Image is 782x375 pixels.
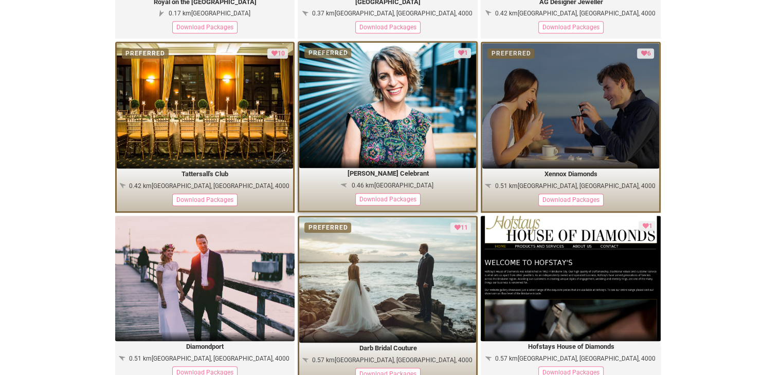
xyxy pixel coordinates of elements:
[518,182,656,190] span: [GEOGRAPHIC_DATA], [GEOGRAPHIC_DATA], 4000
[122,48,169,59] div: PREFERRED
[301,7,310,19] i: 302.77° west-northwest
[518,355,656,362] span: [GEOGRAPHIC_DATA], [GEOGRAPHIC_DATA], 4000
[495,354,656,363] div: 0.57 km
[115,216,295,341] img: header-image-couple-married.jpg
[454,48,471,58] div: Loved by 1 clients or suppliers
[483,179,494,192] i: 289.3° west-northwest
[481,341,661,353] legend: Hofstays House of Diamonds
[495,9,656,18] div: 0.42 km
[483,352,494,364] i: 295.73° west-northwest
[538,21,604,33] div: Download Packages
[312,9,472,18] div: 0.37 km
[339,179,351,191] i: 280.34° west
[639,221,656,231] div: Loved by 1 clients or suppliers
[156,8,168,18] i: 204.87° south-southwest
[267,48,288,59] div: Loved by 10 clients or suppliers
[191,10,250,17] span: [GEOGRAPHIC_DATA]
[495,181,656,191] div: 0.51 km
[487,48,534,59] div: PREFERRED
[482,43,659,168] img: stock1.jpg
[533,23,609,31] a: Download Packages
[335,10,472,17] span: [GEOGRAPHIC_DATA], [GEOGRAPHIC_DATA], 4000
[299,217,476,343] img: darbbridalcouture.jpg
[299,43,476,168] img: PastedGraphic-20.png
[304,48,351,58] div: PREFERRED
[518,10,656,17] span: [GEOGRAPHIC_DATA], [GEOGRAPHIC_DATA], 4000
[312,355,472,365] div: 0.57 km
[350,195,426,203] a: Download Packages
[350,23,426,31] a: Download Packages
[335,357,472,364] span: [GEOGRAPHIC_DATA], [GEOGRAPHIC_DATA], 4000
[167,23,243,31] a: Download Packages
[299,343,476,354] legend: Darb Bridal Couture
[118,180,126,191] i: 308.39° northwest
[152,182,289,190] span: [GEOGRAPHIC_DATA], [GEOGRAPHIC_DATA], 4000
[450,222,471,233] div: Loved by 11 clients or suppliers
[484,8,492,18] i: 311.03° northwest
[168,9,250,18] div: 0.17 km
[481,216,661,341] img: website_screenshot_hofstays_house_of_diamonds.png
[115,341,295,353] legend: Diamondport
[637,48,654,59] div: Loved by 6 clients or suppliers
[482,168,659,180] legend: Xennox Diamonds
[351,181,433,190] div: 0.46 km
[117,168,294,180] legend: Tattersall's Club
[374,182,433,189] span: [GEOGRAPHIC_DATA]
[355,21,421,33] div: Download Packages
[538,194,604,206] div: Download Packages
[299,168,476,180] legend: [PERSON_NAME] Celebrant
[167,195,243,203] a: Download Packages
[355,193,421,205] div: Download Packages
[300,353,311,365] i: 295.73° west-northwest
[117,43,294,168] img: Website_-.jpg
[129,181,289,191] div: 0.42 km
[129,354,289,363] div: 0.51 km
[304,222,351,233] div: PREFERRED
[152,355,289,362] span: [GEOGRAPHIC_DATA], [GEOGRAPHIC_DATA], 4000
[117,352,127,364] i: 298.86° west-northwest
[533,195,609,203] a: Download Packages
[172,194,238,206] div: Download Packages
[172,21,238,33] div: Download Packages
